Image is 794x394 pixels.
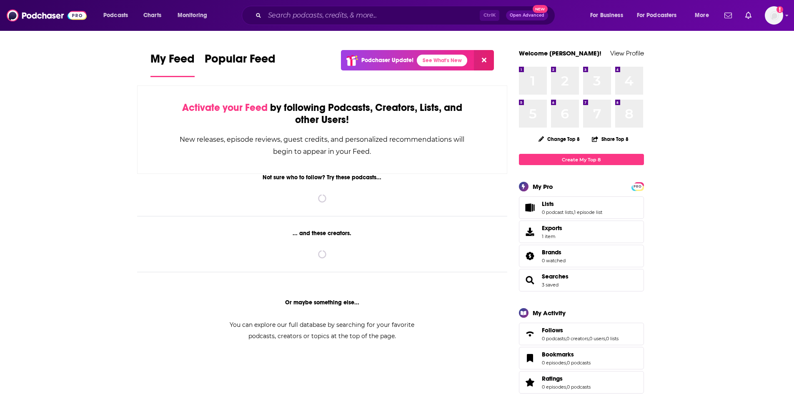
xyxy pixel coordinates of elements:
[519,221,644,243] a: Exports
[533,183,553,191] div: My Pro
[519,371,644,394] span: Ratings
[574,209,602,215] a: 1 episode list
[566,336,566,341] span: ,
[522,226,539,238] span: Exports
[510,13,544,18] span: Open Advanced
[605,336,606,341] span: ,
[361,57,413,64] p: Podchaser Update!
[179,133,466,158] div: New releases, episode reviews, guest credits, and personalized recommendations will begin to appe...
[533,5,548,13] span: New
[542,375,591,382] a: Ratings
[542,200,602,208] a: Lists
[542,248,566,256] a: Brands
[417,55,467,66] a: See What's New
[633,183,643,190] span: PRO
[589,336,589,341] span: ,
[742,8,755,23] a: Show notifications dropdown
[689,9,719,22] button: open menu
[522,202,539,213] a: Lists
[182,101,268,114] span: Activate your Feed
[542,209,573,215] a: 0 podcast lists
[765,6,783,25] span: Logged in as veronica.smith
[522,328,539,340] a: Follows
[573,209,574,215] span: ,
[542,351,591,358] a: Bookmarks
[589,336,605,341] a: 0 users
[533,309,566,317] div: My Activity
[150,52,195,77] a: My Feed
[205,52,276,77] a: Popular Feed
[519,196,644,219] span: Lists
[542,326,619,334] a: Follows
[542,326,563,334] span: Follows
[7,8,87,23] img: Podchaser - Follow, Share and Rate Podcasts
[566,360,567,366] span: ,
[566,336,589,341] a: 0 creators
[519,245,644,267] span: Brands
[519,347,644,369] span: Bookmarks
[637,10,677,21] span: For Podcasters
[519,49,601,57] a: Welcome [PERSON_NAME]!
[143,10,161,21] span: Charts
[566,384,567,390] span: ,
[584,9,634,22] button: open menu
[695,10,709,21] span: More
[590,10,623,21] span: For Business
[542,282,559,288] a: 3 saved
[506,10,548,20] button: Open AdvancedNew
[137,299,508,306] div: Or maybe something else...
[519,154,644,165] a: Create My Top 8
[522,352,539,364] a: Bookmarks
[265,9,480,22] input: Search podcasts, credits, & more...
[606,336,619,341] a: 0 lists
[519,323,644,345] span: Follows
[542,224,562,232] span: Exports
[776,6,783,13] svg: Add a profile image
[220,319,425,342] div: You can explore our full database by searching for your favorite podcasts, creators or topics at ...
[172,9,218,22] button: open menu
[765,6,783,25] button: Show profile menu
[542,336,566,341] a: 0 podcasts
[765,6,783,25] img: User Profile
[250,6,563,25] div: Search podcasts, credits, & more...
[205,52,276,71] span: Popular Feed
[98,9,139,22] button: open menu
[519,269,644,291] span: Searches
[179,102,466,126] div: by following Podcasts, Creators, Lists, and other Users!
[534,134,585,144] button: Change Top 8
[631,9,689,22] button: open menu
[567,384,591,390] a: 0 podcasts
[610,49,644,57] a: View Profile
[542,200,554,208] span: Lists
[137,174,508,181] div: Not sure who to follow? Try these podcasts...
[542,248,561,256] span: Brands
[542,258,566,264] a: 0 watched
[522,274,539,286] a: Searches
[542,273,569,280] a: Searches
[480,10,499,21] span: Ctrl K
[103,10,128,21] span: Podcasts
[633,183,643,189] a: PRO
[591,131,629,147] button: Share Top 8
[138,9,166,22] a: Charts
[522,376,539,388] a: Ratings
[542,351,574,358] span: Bookmarks
[137,230,508,237] div: ... and these creators.
[542,360,566,366] a: 0 episodes
[178,10,207,21] span: Monitoring
[522,250,539,262] a: Brands
[721,8,735,23] a: Show notifications dropdown
[542,233,562,239] span: 1 item
[542,384,566,390] a: 0 episodes
[567,360,591,366] a: 0 podcasts
[542,375,563,382] span: Ratings
[150,52,195,71] span: My Feed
